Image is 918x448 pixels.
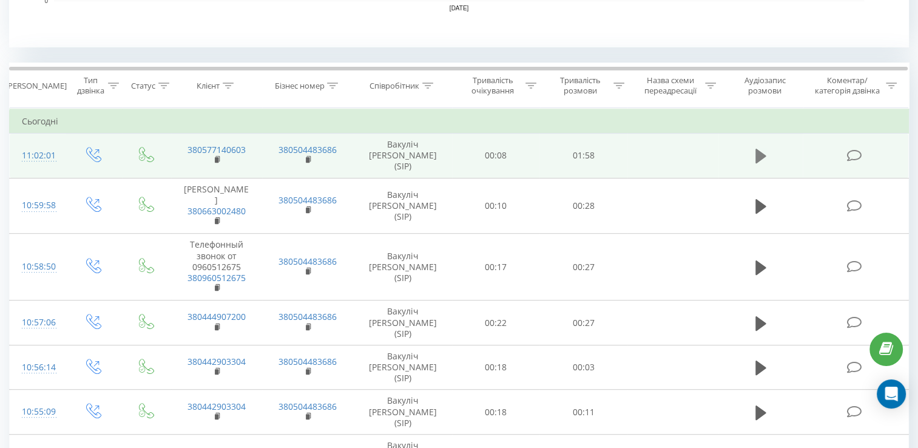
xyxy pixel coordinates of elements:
[539,178,627,234] td: 00:28
[22,356,53,379] div: 10:56:14
[187,144,246,155] a: 380577140603
[278,144,337,155] a: 380504483686
[278,194,337,206] a: 380504483686
[539,234,627,300] td: 00:27
[76,75,105,96] div: Тип дзвінка
[187,311,246,322] a: 380444907200
[354,345,452,390] td: Вакуліч [PERSON_NAME] (SIP)
[171,234,262,300] td: Телефонный звонок от 0960512675
[187,401,246,412] a: 380442903304
[812,75,883,96] div: Коментар/категорія дзвінка
[539,134,627,178] td: 01:58
[452,390,540,435] td: 00:18
[354,300,452,345] td: Вакуліч [PERSON_NAME] (SIP)
[278,311,337,322] a: 380504483686
[278,356,337,367] a: 380504483686
[22,194,53,217] div: 10:59:58
[187,205,246,217] a: 380663002480
[539,390,627,435] td: 00:11
[22,400,53,424] div: 10:55:09
[278,401,337,412] a: 380504483686
[22,144,53,168] div: 11:02:01
[22,311,53,334] div: 10:57:06
[730,75,800,96] div: Аудіозапис розмови
[5,81,67,91] div: [PERSON_NAME]
[370,81,419,91] div: Співробітник
[452,178,540,234] td: 00:10
[539,345,627,390] td: 00:03
[187,356,246,367] a: 380442903304
[131,81,155,91] div: Статус
[550,75,610,96] div: Тривалість розмови
[450,5,469,12] text: [DATE]
[171,178,262,234] td: [PERSON_NAME]
[452,234,540,300] td: 00:17
[877,379,906,409] div: Open Intercom Messenger
[463,75,523,96] div: Тривалість очікування
[187,272,246,283] a: 380960512675
[197,81,220,91] div: Клієнт
[354,178,452,234] td: Вакуліч [PERSON_NAME] (SIP)
[354,234,452,300] td: Вакуліч [PERSON_NAME] (SIP)
[452,345,540,390] td: 00:18
[539,300,627,345] td: 00:27
[452,134,540,178] td: 00:08
[354,134,452,178] td: Вакуліч [PERSON_NAME] (SIP)
[278,256,337,267] a: 380504483686
[22,255,53,279] div: 10:58:50
[274,81,324,91] div: Бізнес номер
[354,390,452,435] td: Вакуліч [PERSON_NAME] (SIP)
[10,109,909,134] td: Сьогодні
[452,300,540,345] td: 00:22
[638,75,702,96] div: Назва схеми переадресації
